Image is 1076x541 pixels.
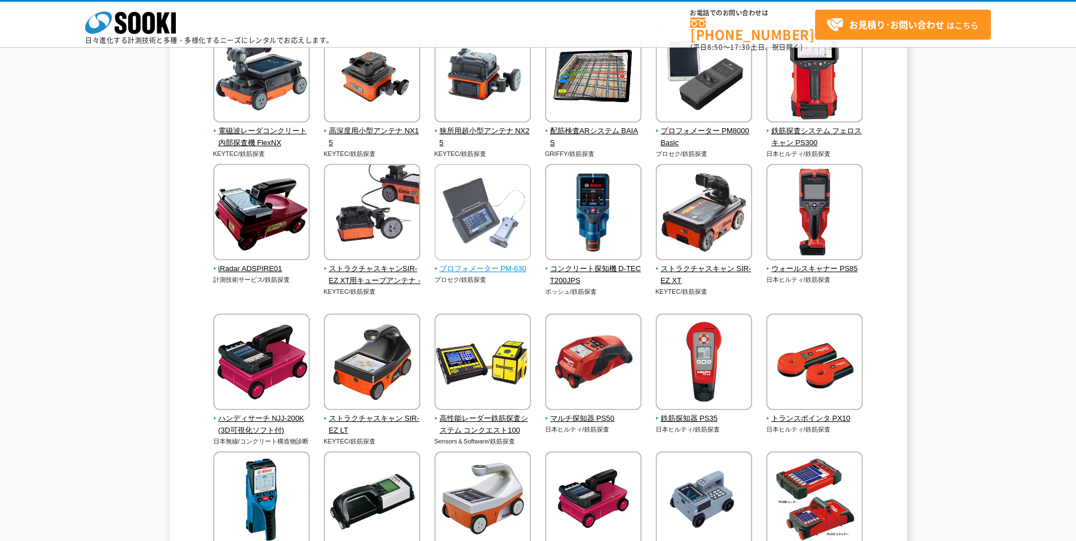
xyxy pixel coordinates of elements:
[434,115,531,149] a: 狭所用超小型アンテナ NX25
[434,402,531,436] a: 高性能レーダー鉄筋探査システム コンクエスト100
[213,125,310,149] span: 電磁波レーダコンクリート内部探査機 FlexNX
[213,314,310,413] img: ハンディサーチ NJJ-200K(3D可視化ソフト付)
[656,252,753,286] a: ストラクチャスキャン SIR-EZ XT
[324,115,421,149] a: 高深度用小型アンテナ NX15
[213,115,310,149] a: 電磁波レーダコンクリート内部探査機 FlexNX
[656,164,752,263] img: ストラクチャスキャン SIR-EZ XT
[434,164,531,263] img: プロフォメーター PM-630
[766,425,863,434] p: 日本ヒルティ/鉄筋探査
[213,437,310,446] p: 日本無線/コンクリート構造物診断
[85,37,334,44] p: 日々進化する計測技術と多種・多様化するニーズにレンタルでお応えします。
[766,115,863,149] a: 鉄筋探査システム フェロスキャン PS300
[213,164,310,263] img: iRadar ADSPIRE01
[545,263,642,287] span: コンクリート探知機 D-TECT200JPS
[656,402,753,425] a: 鉄筋探知器 PS35
[690,10,815,16] span: お電話でのお問い合わせは
[545,413,642,425] span: マルチ探知器 PS50
[545,425,642,434] p: 日本ヒルティ/鉄筋探査
[545,149,642,159] p: GRIFFY/鉄筋探査
[656,125,753,149] span: プロフォメーター PM8000Basic
[656,263,753,287] span: ストラクチャスキャン SIR-EZ XT
[656,425,753,434] p: 日本ヒルティ/鉄筋探査
[324,252,421,286] a: ストラクチャスキャンSIR-EZ XT用キューブアンテナ -
[434,125,531,149] span: 狭所用超小型アンテナ NX25
[434,26,531,125] img: 狭所用超小型アンテナ NX25
[656,314,752,413] img: 鉄筋探知器 PS35
[826,16,978,33] span: はこちら
[766,314,863,413] img: トランスポインタ PX10
[213,263,310,275] span: iRadar ADSPIRE01
[545,402,642,425] a: マルチ探知器 PS50
[766,149,863,159] p: 日本ヒルティ/鉄筋探査
[766,263,863,275] span: ウォールスキャナー PS85
[656,26,752,125] img: プロフォメーター PM8000Basic
[545,314,642,413] img: マルチ探知器 PS50
[545,164,642,263] img: コンクリート探知機 D-TECT200JPS
[656,287,753,297] p: KEYTEC/鉄筋探査
[434,252,531,275] a: プロフォメーター PM-630
[656,149,753,159] p: プロセク/鉄筋探査
[324,125,421,149] span: 高深度用小型アンテナ NX15
[324,26,420,125] img: 高深度用小型アンテナ NX15
[324,263,421,287] span: ストラクチャスキャンSIR-EZ XT用キューブアンテナ -
[324,314,420,413] img: ストラクチャスキャン SIR-EZ LT
[656,413,753,425] span: 鉄筋探知器 PS35
[213,252,310,275] a: iRadar ADSPIRE01
[324,413,421,437] span: ストラクチャスキャン SIR-EZ LT
[545,26,642,125] img: 配筋検査ARシステム BAIAS
[434,263,531,275] span: プロフォメーター PM-630
[213,413,310,437] span: ハンディサーチ NJJ-200K(3D可視化ソフト付)
[707,42,723,52] span: 8:50
[766,402,863,425] a: トランスポインタ PX10
[434,413,531,437] span: 高性能レーダー鉄筋探査システム コンクエスト100
[545,287,642,297] p: ボッシュ/鉄筋探査
[324,149,421,159] p: KEYTEC/鉄筋探査
[434,314,531,413] img: 高性能レーダー鉄筋探査システム コンクエスト100
[545,252,642,286] a: コンクリート探知機 D-TECT200JPS
[766,413,863,425] span: トランスポインタ PX10
[730,42,750,52] span: 17:30
[213,275,310,285] p: 計測技術サービス/鉄筋探査
[656,115,753,149] a: プロフォメーター PM8000Basic
[213,26,310,125] img: 電磁波レーダコンクリート内部探査機 FlexNX
[849,18,944,31] strong: お見積り･お問い合わせ
[434,275,531,285] p: プロセク/鉄筋探査
[690,18,815,41] a: [PHONE_NUMBER]
[766,252,863,275] a: ウォールスキャナー PS85
[815,10,991,40] a: お見積り･お問い合わせはこちら
[434,437,531,446] p: Sensors＆Software/鉄筋探査
[766,164,863,263] img: ウォールスキャナー PS85
[766,26,863,125] img: 鉄筋探査システム フェロスキャン PS300
[766,275,863,285] p: 日本ヒルティ/鉄筋探査
[324,437,421,446] p: KEYTEC/鉄筋探査
[545,115,642,149] a: 配筋検査ARシステム BAIAS
[324,287,421,297] p: KEYTEC/鉄筋探査
[545,125,642,149] span: 配筋検査ARシステム BAIAS
[690,42,803,52] span: (平日 ～ 土日、祝日除く)
[434,149,531,159] p: KEYTEC/鉄筋探査
[324,402,421,436] a: ストラクチャスキャン SIR-EZ LT
[213,402,310,436] a: ハンディサーチ NJJ-200K(3D可視化ソフト付)
[213,149,310,159] p: KEYTEC/鉄筋探査
[324,164,420,263] img: ストラクチャスキャンSIR-EZ XT用キューブアンテナ -
[766,125,863,149] span: 鉄筋探査システム フェロスキャン PS300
